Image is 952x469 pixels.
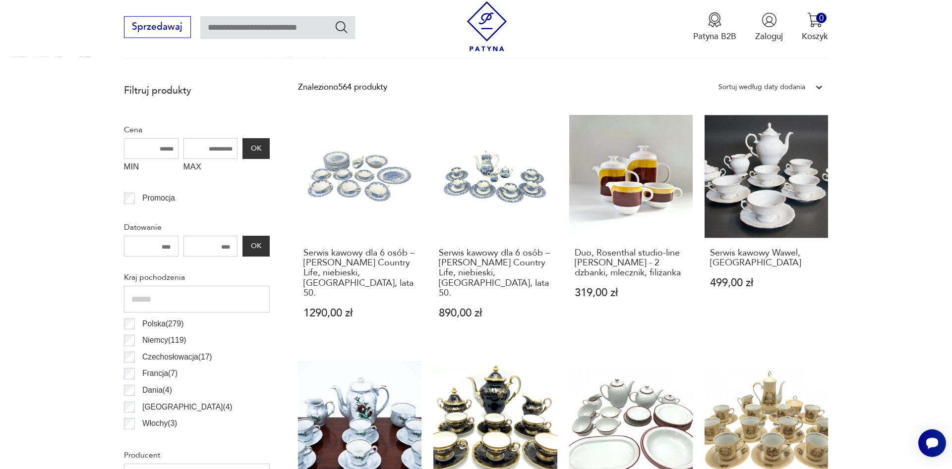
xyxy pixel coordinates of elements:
div: 0 [816,13,827,23]
p: Producent [124,449,270,462]
h3: Serwis kawowy Wawel, [GEOGRAPHIC_DATA] [710,248,823,268]
p: 319,00 zł [575,288,688,298]
button: OK [242,138,269,159]
p: 890,00 zł [439,308,552,318]
p: Niemcy ( 119 ) [142,334,186,347]
img: Ikona koszyka [807,12,823,28]
p: Francja ( 7 ) [142,367,178,380]
img: Ikonka użytkownika [762,12,777,28]
a: Sprzedawaj [124,24,191,32]
p: Cena [124,123,270,136]
h3: Serwis kawowy dla 6 osób – [PERSON_NAME] Country Life, niebieski, [GEOGRAPHIC_DATA], lata 50. [303,248,416,299]
p: 499,00 zł [710,278,823,288]
button: 0Koszyk [802,12,828,42]
button: Zaloguj [755,12,783,42]
p: 1290,00 zł [303,308,416,318]
p: Patyna B2B [693,31,736,42]
p: Bułgaria ( 2 ) [142,434,180,447]
p: Czechosłowacja ( 17 ) [142,351,212,364]
p: Koszyk [802,31,828,42]
button: Patyna B2B [693,12,736,42]
a: Serwis kawowy dla 6 osób – Myott’s Country Life, niebieski, Anglia, lata 50.Serwis kawowy dla 6 o... [433,115,557,342]
p: [GEOGRAPHIC_DATA] ( 4 ) [142,401,232,414]
img: Patyna - sklep z meblami i dekoracjami vintage [462,1,512,52]
p: Dania ( 4 ) [142,384,172,397]
img: Ikona medalu [707,12,722,28]
a: Serwis kawowy dla 6 osób – Myott’s Country Life, niebieski, Anglia, lata 50.Serwis kawowy dla 6 o... [298,115,421,342]
label: MIN [124,159,178,178]
h3: Serwis kawowy dla 6 osób – [PERSON_NAME] Country Life, niebieski, [GEOGRAPHIC_DATA], lata 50. [439,248,552,299]
a: Ikona medaluPatyna B2B [693,12,736,42]
p: Zaloguj [755,31,783,42]
h3: Duo, Rosenthal studio-line [PERSON_NAME] - 2 dzbanki, mlecznik, filiżanka [575,248,688,278]
p: Polska ( 279 ) [142,317,183,330]
div: Sortuj według daty dodania [718,81,805,94]
p: Datowanie [124,221,270,234]
a: Serwis kawowy Wawel, PolskaSerwis kawowy Wawel, [GEOGRAPHIC_DATA]499,00 zł [705,115,828,342]
p: Kraj pochodzenia [124,271,270,284]
label: MAX [183,159,238,178]
button: OK [242,236,269,257]
iframe: Smartsupp widget button [918,429,946,457]
button: Sprzedawaj [124,16,191,38]
p: Włochy ( 3 ) [142,417,177,430]
p: Filtruj produkty [124,84,270,97]
div: Znaleziono 564 produkty [298,81,387,94]
p: Promocja [142,192,175,205]
a: Duo, Rosenthal studio-line A. Pozzi - 2 dzbanki, mlecznik, filiżankaDuo, Rosenthal studio-line [P... [569,115,693,342]
button: Szukaj [334,20,349,34]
